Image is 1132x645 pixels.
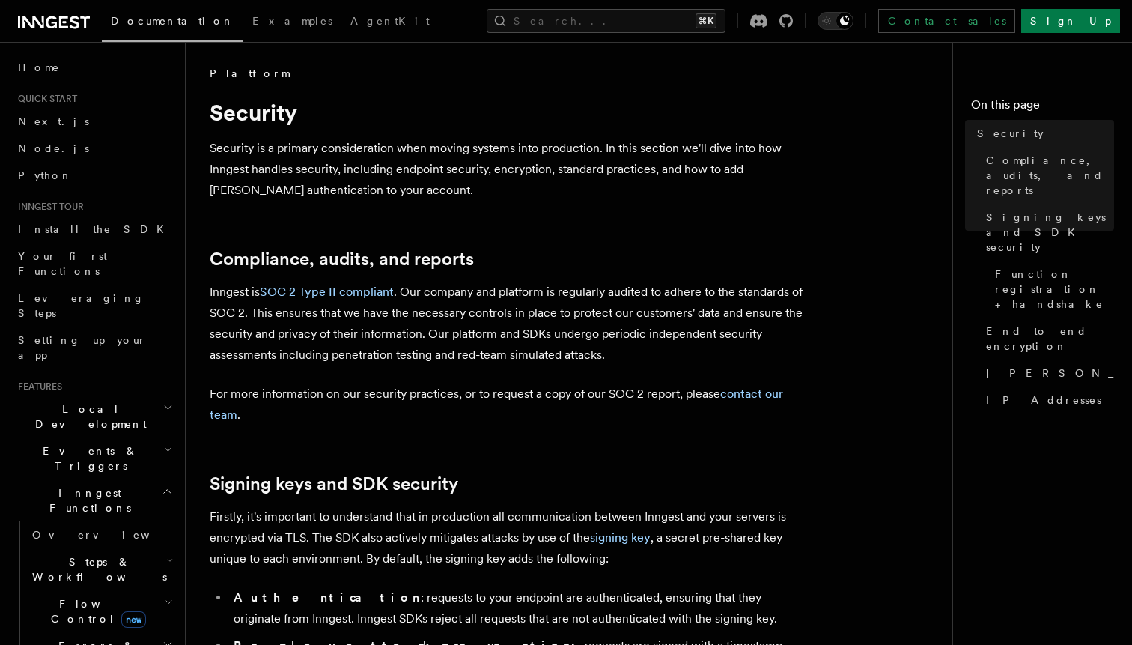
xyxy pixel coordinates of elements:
[18,292,144,319] span: Leveraging Steps
[989,261,1114,318] a: Function registration + handshake
[590,530,651,545] a: signing key
[12,216,176,243] a: Install the SDK
[210,99,809,126] h1: Security
[210,66,289,81] span: Platform
[995,267,1114,312] span: Function registration + handshake
[350,15,430,27] span: AgentKit
[229,587,809,629] li: : requests to your endpoint are authenticated, ensuring that they originate from Inngest. Inngest...
[878,9,1015,33] a: Contact sales
[12,243,176,285] a: Your first Functions
[26,521,176,548] a: Overview
[980,360,1114,387] a: [PERSON_NAME]
[121,611,146,628] span: new
[986,324,1114,354] span: End to end encryption
[18,223,173,235] span: Install the SDK
[12,437,176,479] button: Events & Triggers
[18,60,60,75] span: Home
[980,204,1114,261] a: Signing keys and SDK security
[971,96,1114,120] h4: On this page
[18,115,89,127] span: Next.js
[32,529,186,541] span: Overview
[102,4,243,42] a: Documentation
[18,334,147,361] span: Setting up your app
[12,285,176,327] a: Leveraging Steps
[977,126,1044,141] span: Security
[210,138,809,201] p: Security is a primary consideration when moving systems into production. In this section we'll di...
[986,210,1114,255] span: Signing keys and SDK security
[818,12,853,30] button: Toggle dark mode
[12,396,176,437] button: Local Development
[12,93,77,105] span: Quick start
[696,13,716,28] kbd: ⌘K
[986,393,1101,408] span: IP Addresses
[12,54,176,81] a: Home
[12,381,62,393] span: Features
[487,9,725,33] button: Search...⌘K
[12,485,162,515] span: Inngest Functions
[210,506,809,569] p: Firstly, it's important to understand that in production all communication between Inngest and yo...
[234,590,421,605] strong: Authentication
[252,15,332,27] span: Examples
[12,402,163,431] span: Local Development
[26,554,167,584] span: Steps & Workflows
[18,250,107,277] span: Your first Functions
[26,590,176,632] button: Flow Controlnew
[18,169,73,181] span: Python
[111,15,234,27] span: Documentation
[210,282,809,366] p: Inngest is . Our company and platform is regularly audited to adhere to the standards of SOC 2. T...
[12,201,84,213] span: Inngest tour
[980,387,1114,414] a: IP Addresses
[26,548,176,590] button: Steps & Workflows
[12,327,176,369] a: Setting up your app
[210,249,474,270] a: Compliance, audits, and reports
[210,384,809,426] p: For more information on our security practices, or to request a copy of our SOC 2 report, please .
[341,4,439,40] a: AgentKit
[980,147,1114,204] a: Compliance, audits, and reports
[980,318,1114,360] a: End to end encryption
[26,596,165,626] span: Flow Control
[12,162,176,189] a: Python
[210,473,458,494] a: Signing keys and SDK security
[12,479,176,521] button: Inngest Functions
[12,135,176,162] a: Node.js
[12,443,163,473] span: Events & Triggers
[1021,9,1120,33] a: Sign Up
[12,108,176,135] a: Next.js
[260,285,394,299] a: SOC 2 Type II compliant
[243,4,341,40] a: Examples
[18,142,89,154] span: Node.js
[986,153,1114,198] span: Compliance, audits, and reports
[971,120,1114,147] a: Security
